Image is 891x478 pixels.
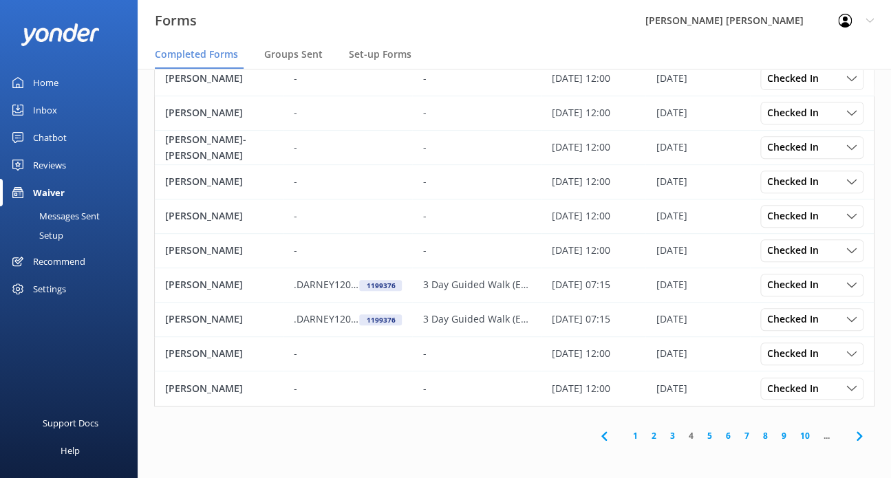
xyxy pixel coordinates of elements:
[552,312,610,327] p: [DATE] 07:15
[165,105,243,120] p: [PERSON_NAME]
[154,131,874,165] div: row
[33,248,85,275] div: Recommend
[294,71,297,86] p: -
[155,10,197,32] h3: Forms
[767,243,827,258] span: Checked In
[8,206,138,226] a: Messages Sent
[656,312,687,327] p: [DATE]
[422,381,426,396] p: -
[165,243,243,258] p: [PERSON_NAME]
[154,337,874,371] div: row
[645,429,663,442] a: 2
[656,71,687,86] p: [DATE]
[552,105,610,120] p: [DATE] 12:00
[767,346,827,361] span: Checked In
[656,105,687,120] p: [DATE]
[422,208,426,224] p: -
[21,23,100,46] img: yonder-white-logo.png
[33,69,58,96] div: Home
[33,151,66,179] div: Reviews
[165,312,243,327] p: [PERSON_NAME]
[767,312,827,327] span: Checked In
[154,234,874,268] div: row
[294,277,359,292] p: .DARNEY120925
[422,312,530,327] p: 3 Day Guided Walk (Early)
[793,429,817,442] a: 10
[294,174,297,189] p: -
[767,208,827,224] span: Checked In
[656,243,687,258] p: [DATE]
[165,277,243,292] p: [PERSON_NAME]
[43,409,98,437] div: Support Docs
[767,277,827,292] span: Checked In
[682,429,700,442] a: 4
[738,429,756,442] a: 7
[656,208,687,224] p: [DATE]
[626,429,645,442] a: 1
[422,174,426,189] p: -
[154,96,874,131] div: row
[700,429,719,442] a: 5
[294,105,297,120] p: -
[33,96,57,124] div: Inbox
[8,206,100,226] div: Messages Sent
[656,174,687,189] p: [DATE]
[154,199,874,234] div: row
[294,381,297,396] p: -
[155,47,238,61] span: Completed Forms
[165,346,243,361] p: [PERSON_NAME]
[422,105,426,120] p: -
[663,429,682,442] a: 3
[154,62,874,406] div: grid
[817,429,837,442] span: ...
[294,243,297,258] p: -
[422,243,426,258] p: -
[422,277,530,292] p: 3 Day Guided Walk (Early)
[154,371,874,406] div: row
[359,314,402,325] div: 1199376
[33,179,65,206] div: Waiver
[294,312,359,327] p: .DARNEY120925
[294,140,297,155] p: -
[154,268,874,303] div: row
[552,140,610,155] p: [DATE] 12:00
[552,174,610,189] p: [DATE] 12:00
[767,71,827,86] span: Checked In
[165,381,243,396] p: [PERSON_NAME]
[767,174,827,189] span: Checked In
[656,346,687,361] p: [DATE]
[165,132,273,163] p: [PERSON_NAME]-[PERSON_NAME]
[8,226,63,245] div: Setup
[33,124,67,151] div: Chatbot
[264,47,323,61] span: Groups Sent
[154,165,874,199] div: row
[767,381,827,396] span: Checked In
[359,280,402,291] div: 1199376
[656,381,687,396] p: [DATE]
[552,346,610,361] p: [DATE] 12:00
[33,275,66,303] div: Settings
[8,226,138,245] a: Setup
[767,140,827,155] span: Checked In
[656,277,687,292] p: [DATE]
[552,208,610,224] p: [DATE] 12:00
[422,346,426,361] p: -
[165,174,243,189] p: [PERSON_NAME]
[552,277,610,292] p: [DATE] 07:15
[756,429,775,442] a: 8
[767,105,827,120] span: Checked In
[656,140,687,155] p: [DATE]
[552,71,610,86] p: [DATE] 12:00
[294,346,297,361] p: -
[422,71,426,86] p: -
[422,140,426,155] p: -
[294,208,297,224] p: -
[349,47,411,61] span: Set-up Forms
[719,429,738,442] a: 6
[61,437,80,464] div: Help
[775,429,793,442] a: 9
[165,208,243,224] p: [PERSON_NAME]
[165,71,243,86] p: [PERSON_NAME]
[154,303,874,337] div: row
[154,62,874,96] div: row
